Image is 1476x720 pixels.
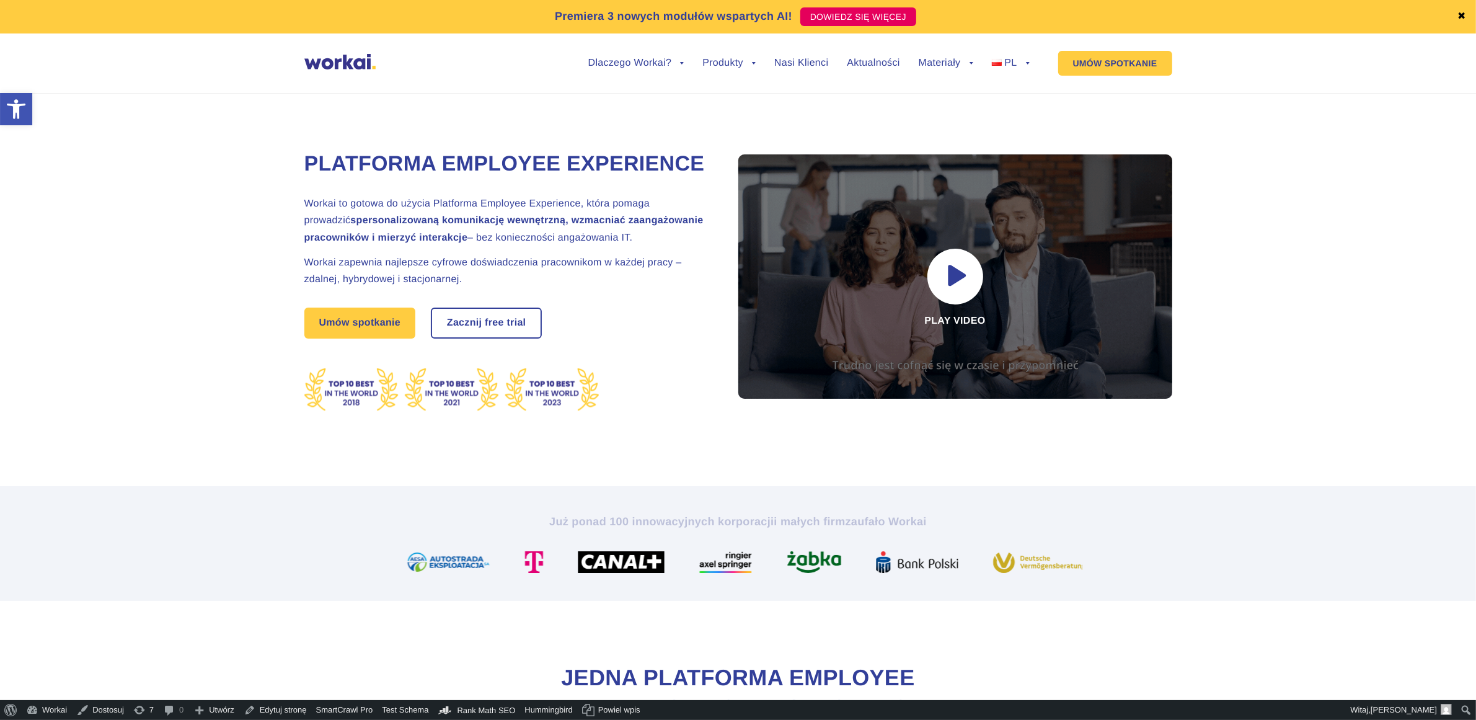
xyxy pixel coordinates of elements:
[432,309,541,337] a: Zacznij free trial
[1457,12,1466,22] a: ✖
[394,514,1082,529] h2: Już ponad 100 innowacyjnych korporacji zaufało Workai
[378,700,433,720] a: Test Schema
[555,8,792,25] p: Premiera 3 nowych modułów wspartych AI!
[304,195,707,246] h2: Workai to gotowa do użycia Platforma Employee Experience, która pomaga prowadzić – bez koniecznoś...
[312,700,378,720] a: SmartCrawl Pro
[800,7,916,26] a: DOWIEDZ SIĘ WIĘCEJ
[588,58,684,68] a: Dlaczego Workai?
[149,700,154,720] span: 7
[1346,700,1457,720] a: Witaj,
[774,58,828,68] a: Nasi Klienci
[1004,58,1017,68] span: PL
[22,700,72,720] a: Workai
[738,154,1172,399] div: Play video
[434,700,521,720] a: Kokpit Rank Math
[598,700,640,720] span: Powiel wpis
[304,254,707,288] h2: Workai zapewnia najlepsze cyfrowe doświadczenia pracownikom w każdej pracy – zdalnej, hybrydowej ...
[919,58,973,68] a: Materiały
[72,700,129,720] a: Dostosuj
[457,706,516,715] span: Rank Math SEO
[304,308,416,339] a: Umów spotkanie
[1371,705,1437,714] span: [PERSON_NAME]
[304,215,704,242] strong: spersonalizowaną komunikację wewnętrzną, wzmacniać zaangażowanie pracowników i mierzyć interakcje
[774,515,845,528] i: i małych firm
[179,700,183,720] span: 0
[702,58,756,68] a: Produkty
[847,58,899,68] a: Aktualności
[1058,51,1172,76] a: UMÓW SPOTKANIE
[304,150,707,179] h1: Platforma Employee Experience
[520,700,577,720] a: Hummingbird
[239,700,312,720] a: Edytuj stronę
[209,700,234,720] span: Utwórz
